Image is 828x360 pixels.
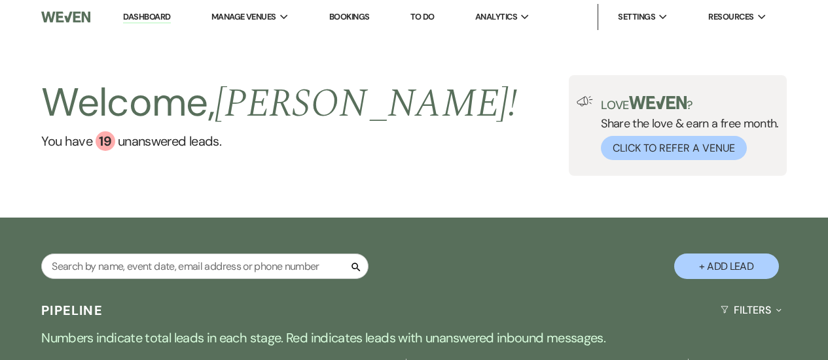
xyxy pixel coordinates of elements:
[629,96,687,109] img: weven-logo-green.svg
[329,11,370,22] a: Bookings
[215,74,517,134] span: [PERSON_NAME] !
[96,131,115,151] div: 19
[211,10,276,24] span: Manage Venues
[41,254,369,279] input: Search by name, event date, email address or phone number
[475,10,517,24] span: Analytics
[618,10,655,24] span: Settings
[601,96,779,111] p: Love ?
[41,301,103,319] h3: Pipeline
[674,254,779,279] button: + Add Lead
[715,293,787,327] button: Filters
[577,96,593,106] img: loud-speaker-illustration.svg
[708,10,753,24] span: Resources
[41,3,90,31] img: Weven Logo
[410,11,435,22] a: To Do
[41,75,517,131] h2: Welcome,
[601,136,747,160] button: Click to Refer a Venue
[123,11,170,24] a: Dashboard
[593,96,779,160] div: Share the love & earn a free month.
[41,131,517,151] a: You have 19 unanswered leads.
